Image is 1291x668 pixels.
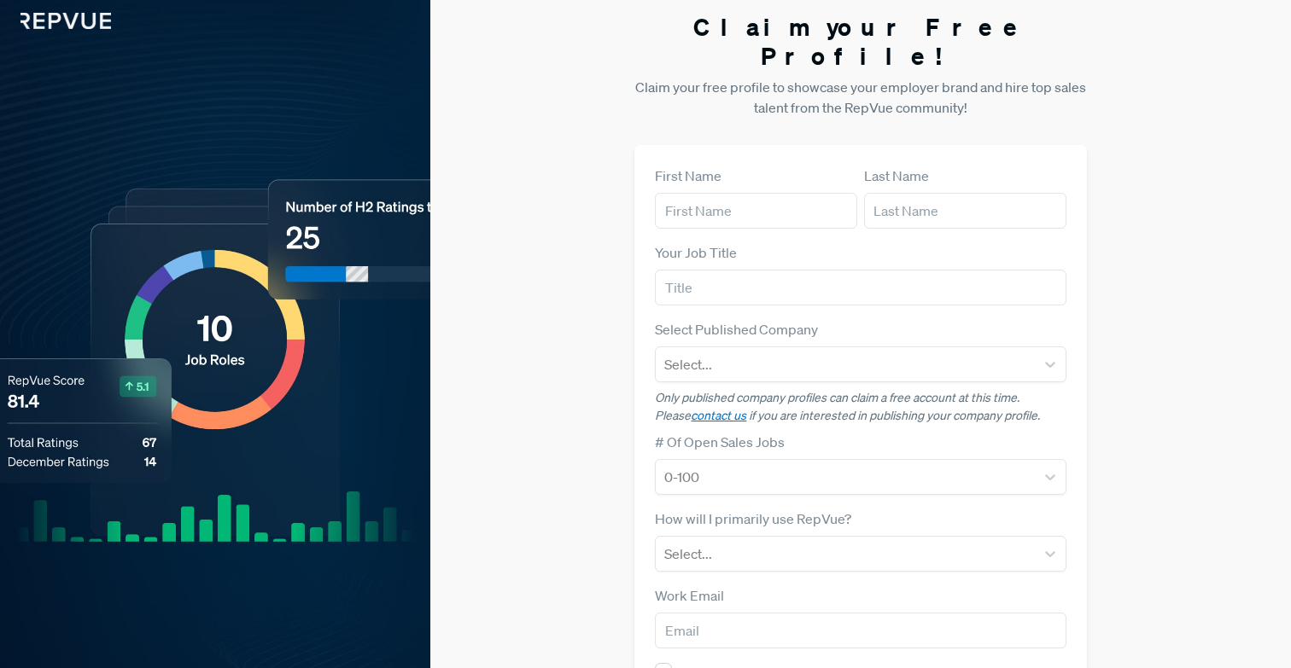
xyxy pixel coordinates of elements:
p: Claim your free profile to showcase your employer brand and hire top sales talent from the RepVue... [634,77,1086,118]
label: Your Job Title [655,242,737,263]
label: How will I primarily use RepVue? [655,508,851,529]
input: Email [655,613,1066,648]
label: Work Email [655,585,724,606]
input: First Name [655,193,857,229]
label: Last Name [864,166,929,186]
a: contact us [691,408,746,423]
label: First Name [655,166,721,186]
h3: Claim your Free Profile! [634,13,1086,70]
label: Select Published Company [655,319,818,340]
p: Only published company profiles can claim a free account at this time. Please if you are interest... [655,389,1066,425]
input: Title [655,270,1066,305]
label: # Of Open Sales Jobs [655,432,785,452]
input: Last Name [864,193,1066,229]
